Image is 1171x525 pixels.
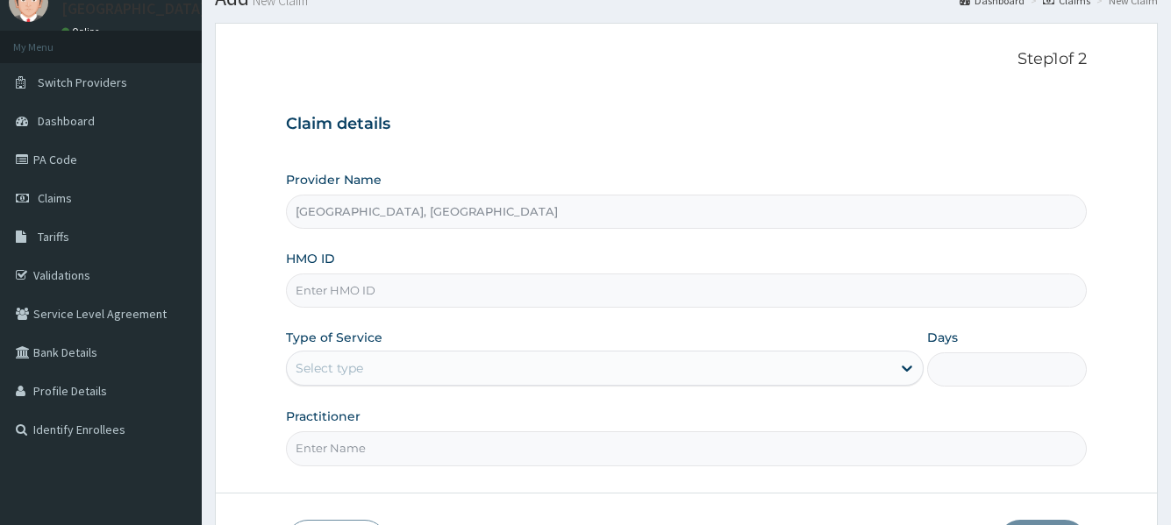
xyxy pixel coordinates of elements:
a: Online [61,25,104,38]
input: Enter HMO ID [286,273,1086,308]
p: [GEOGRAPHIC_DATA] [61,1,206,17]
div: Select type [296,359,363,377]
input: Enter Name [286,431,1086,465]
label: Type of Service [286,329,382,346]
span: Tariffs [38,229,69,245]
h3: Claim details [286,115,1086,134]
label: Provider Name [286,171,382,188]
label: Days [927,329,958,346]
span: Claims [38,190,72,206]
span: Switch Providers [38,74,127,90]
label: HMO ID [286,250,335,267]
p: Step 1 of 2 [286,50,1086,69]
label: Practitioner [286,408,361,425]
span: Dashboard [38,113,95,129]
